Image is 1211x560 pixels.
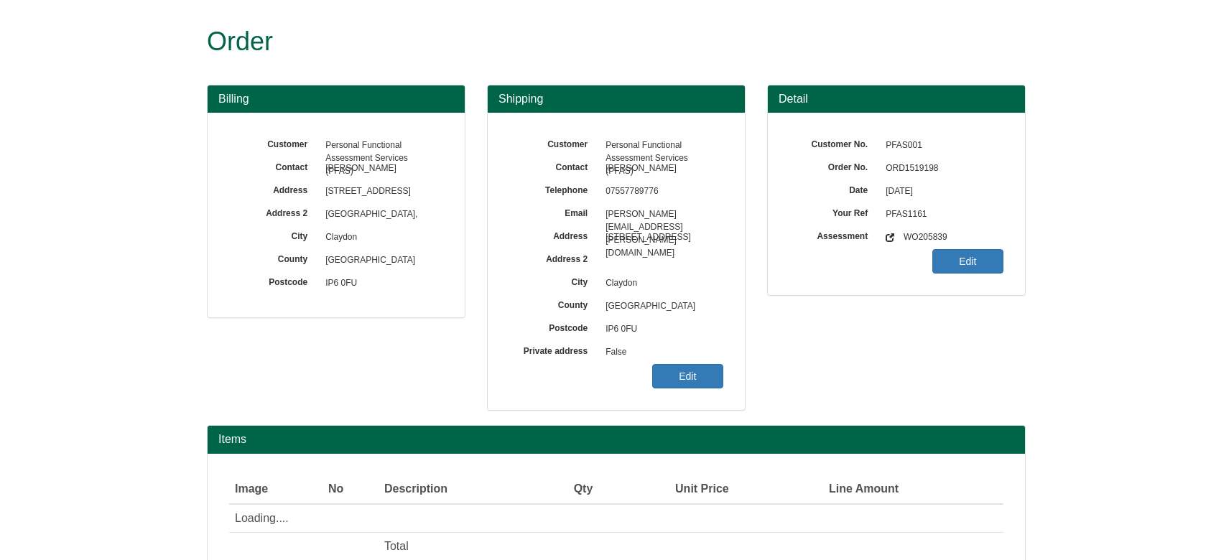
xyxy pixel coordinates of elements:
[229,180,318,197] label: Address
[789,203,878,220] label: Your Ref
[509,318,598,335] label: Postcode
[598,318,723,341] span: IP6 0FU
[207,27,972,56] h1: Order
[509,203,598,220] label: Email
[598,134,723,157] span: Personal Functional Assessment Services (PFAS)
[509,341,598,358] label: Private address
[229,134,318,151] label: Customer
[318,134,443,157] span: Personal Functional Assessment Services (PFAS)
[379,475,534,504] th: Description
[789,134,878,151] label: Customer No.
[318,249,443,272] span: [GEOGRAPHIC_DATA]
[878,134,1003,157] span: PFAS001
[598,203,723,226] span: [PERSON_NAME][EMAIL_ADDRESS][PERSON_NAME][DOMAIN_NAME]
[229,226,318,243] label: City
[509,134,598,151] label: Customer
[509,249,598,266] label: Address 2
[218,433,1014,446] h2: Items
[789,226,878,243] label: Assessment
[323,475,379,504] th: No
[735,475,904,504] th: Line Amount
[229,475,323,504] th: Image
[229,504,1003,533] td: Loading....
[229,203,318,220] label: Address 2
[509,180,598,197] label: Telephone
[932,249,1003,274] a: Edit
[318,180,443,203] span: [STREET_ADDRESS]
[598,295,723,318] span: [GEOGRAPHIC_DATA]
[318,203,443,226] span: [GEOGRAPHIC_DATA],
[598,180,723,203] span: 07557789776
[229,249,318,266] label: County
[534,475,598,504] th: Qty
[509,295,598,312] label: County
[229,157,318,174] label: Contact
[598,475,734,504] th: Unit Price
[598,226,723,249] span: [STREET_ADDRESS]
[229,272,318,289] label: Postcode
[878,180,1003,203] span: [DATE]
[878,203,1003,226] span: PFAS1161
[509,157,598,174] label: Contact
[318,157,443,180] span: [PERSON_NAME]
[509,226,598,243] label: Address
[318,272,443,295] span: IP6 0FU
[779,93,1014,106] h3: Detail
[652,364,723,388] a: Edit
[318,226,443,249] span: Claydon
[218,93,454,106] h3: Billing
[509,272,598,289] label: City
[789,180,878,197] label: Date
[598,157,723,180] span: [PERSON_NAME]
[789,157,878,174] label: Order No.
[598,341,723,364] span: False
[896,226,1003,249] span: WO205839
[878,157,1003,180] span: ORD1519198
[598,272,723,295] span: Claydon
[498,93,734,106] h3: Shipping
